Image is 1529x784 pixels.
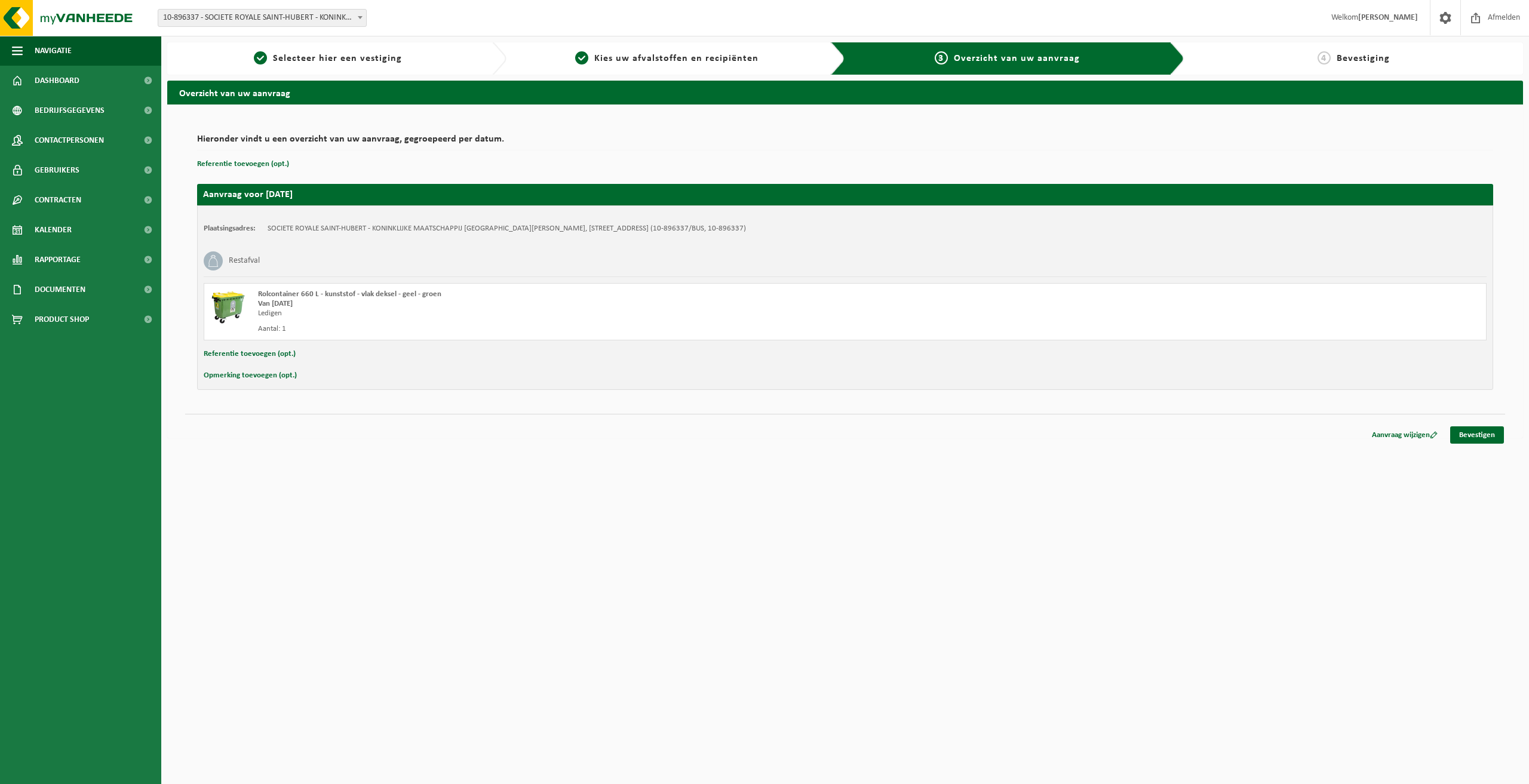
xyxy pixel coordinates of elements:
[575,51,588,64] span: 2
[158,10,366,26] span: 10-896337 - SOCIETE ROYALE SAINT-HUBERT - KONINKLIJKE MAATSCHAPPIJ SINT-HUBERTUS - SCHAERBEEK
[35,36,72,66] span: Navigatie
[158,9,367,27] span: 10-896337 - SOCIETE ROYALE SAINT-HUBERT - KONINKLIJKE MAATSCHAPPIJ SINT-HUBERTUS - SCHAERBEEK
[167,81,1523,104] h2: Overzicht van uw aanvraag
[954,54,1080,63] span: Overzicht van uw aanvraag
[197,134,1493,150] h2: Hieronder vindt u een overzicht van uw aanvraag, gegroepeerd per datum.
[1450,426,1504,444] a: Bevestigen
[1363,426,1447,444] a: Aanvraag wijzigen
[35,245,81,275] span: Rapportage
[35,66,79,96] span: Dashboard
[935,51,948,64] span: 3
[35,275,85,305] span: Documenten
[258,309,893,318] div: Ledigen
[229,251,260,270] h3: Restafval
[210,290,246,325] img: WB-0660-HPE-GN-50.png
[35,96,105,125] span: Bedrijfsgegevens
[197,156,289,172] button: Referentie toevoegen (opt.)
[173,51,483,66] a: 1Selecteer hier een vestiging
[594,54,759,63] span: Kies uw afvalstoffen en recipiënten
[258,300,293,308] strong: Van [DATE]
[258,290,441,298] span: Rolcontainer 660 L - kunststof - vlak deksel - geel - groen
[254,51,267,64] span: 1
[204,225,256,232] strong: Plaatsingsadres:
[204,368,297,383] button: Opmerking toevoegen (opt.)
[35,155,79,185] span: Gebruikers
[268,224,746,233] td: SOCIETE ROYALE SAINT-HUBERT - KONINKLIJKE MAATSCHAPPIJ [GEOGRAPHIC_DATA][PERSON_NAME], [STREET_AD...
[35,125,104,155] span: Contactpersonen
[273,54,402,63] span: Selecteer hier een vestiging
[35,305,89,334] span: Product Shop
[512,51,822,66] a: 2Kies uw afvalstoffen en recipiënten
[35,185,81,215] span: Contracten
[1337,54,1390,63] span: Bevestiging
[204,346,296,362] button: Referentie toevoegen (opt.)
[1358,13,1418,22] strong: [PERSON_NAME]
[1318,51,1331,64] span: 4
[35,215,72,245] span: Kalender
[258,324,893,334] div: Aantal: 1
[203,190,293,199] strong: Aanvraag voor [DATE]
